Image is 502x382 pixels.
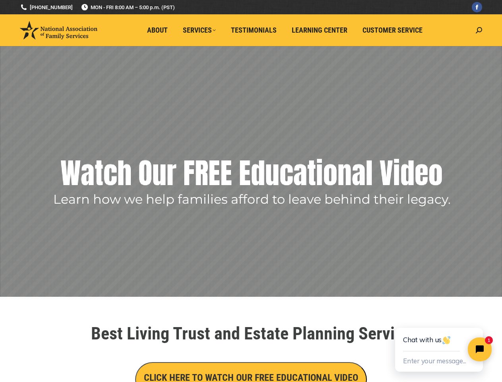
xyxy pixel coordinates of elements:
[472,2,482,12] a: Facebook page opens in new window
[20,4,73,11] a: [PHONE_NUMBER]
[292,26,347,35] span: Learning Center
[141,23,173,38] a: About
[53,193,451,205] rs-layer: Learn how we help families afford to leave behind their legacy.
[231,26,277,35] span: Testimonials
[378,302,502,382] iframe: Tidio Chat
[357,23,428,38] a: Customer Service
[20,21,97,39] img: National Association of Family Services
[286,23,353,38] a: Learning Center
[225,23,282,38] a: Testimonials
[362,26,423,35] span: Customer Service
[183,26,216,35] span: Services
[81,4,175,11] span: MON - FRI 8:00 AM – 5:00 p.m. (PST)
[60,153,443,193] rs-layer: Watch Our FREE Educational Video
[29,325,474,342] h1: Best Living Trust and Estate Planning Service
[147,26,168,35] span: About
